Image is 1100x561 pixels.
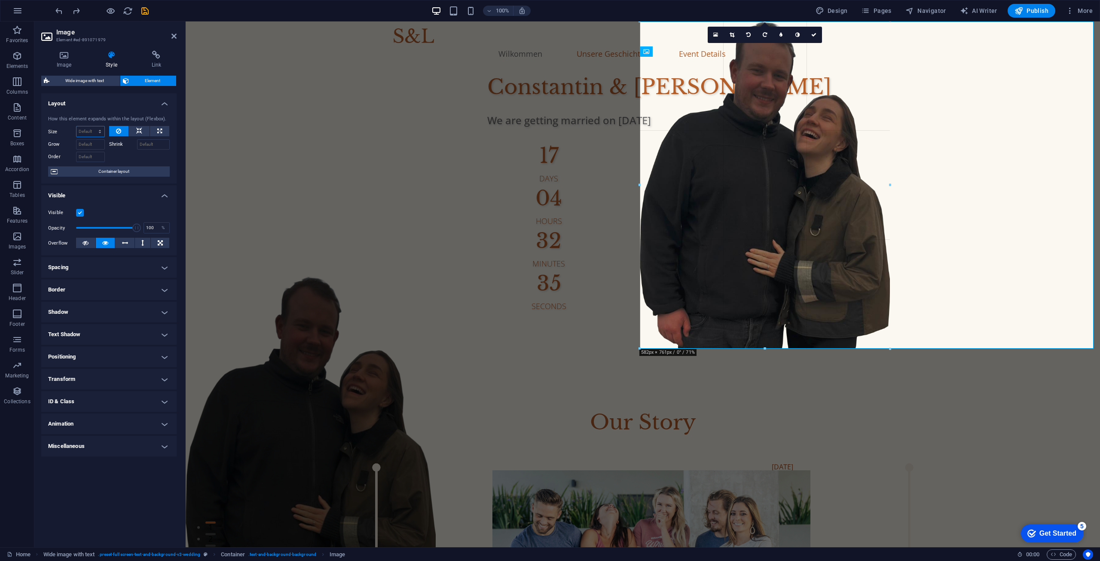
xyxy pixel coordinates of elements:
button: Usercentrics [1083,549,1093,560]
span: Click to select. Double-click to edit [221,549,245,560]
span: Click to select. Double-click to edit [330,549,345,560]
button: save [140,6,150,16]
i: Redo: Change image (Ctrl+Y, ⌘+Y) [71,6,81,16]
h4: Positioning [41,346,177,367]
span: Container layout [60,166,167,177]
a: Confirm ( Ctrl ⏎ ) [806,27,822,43]
i: Save (Ctrl+S) [140,6,150,16]
h4: Shadow [41,302,177,322]
a: Greyscale [789,27,806,43]
p: Favorites [6,37,28,44]
div: % [157,223,169,233]
h4: Text Shadow [41,324,177,345]
p: Content [8,114,27,121]
button: More [1062,4,1096,18]
h6: 100% [496,6,510,16]
button: 100% [483,6,513,16]
span: Wide image with text [52,76,117,86]
p: Forms [9,346,25,353]
input: Default [137,139,170,150]
label: Order [48,152,76,162]
a: Select files from the file manager, stock photos, or upload file(s) [708,27,724,43]
h4: Miscellaneous [41,436,177,457]
h4: Animation [41,414,177,434]
p: Collections [4,398,30,405]
a: Crop mode [724,27,740,43]
p: Footer [9,321,25,328]
button: 3 [20,523,30,525]
h4: Visible [41,185,177,201]
p: Columns [6,89,28,95]
p: Images [9,243,26,250]
p: Slider [11,269,24,276]
h4: Layout [41,93,177,109]
nav: breadcrumb [43,549,345,560]
button: 1 [20,500,30,502]
button: Publish [1008,4,1055,18]
div: How this element expands within the layout (Flexbox). [48,116,170,123]
span: Design [816,6,848,15]
h4: Style [90,51,136,69]
a: Blur [773,27,789,43]
div: Get Started 5 items remaining, 0% complete [7,4,70,22]
input: Default [76,152,105,162]
p: Marketing [5,372,29,379]
button: redo [71,6,81,16]
label: Opacity [48,226,76,230]
p: Tables [9,192,25,199]
button: Click here to leave preview mode and continue editing [105,6,116,16]
h4: Border [41,279,177,300]
span: Element [131,76,174,86]
label: Shrink [109,139,137,150]
div: 5 [64,2,72,10]
h3: Element #ed-891071979 [56,36,159,44]
a: Rotate right 90° [757,27,773,43]
span: More [1066,6,1093,15]
h4: Transform [41,369,177,389]
span: Navigator [905,6,946,15]
label: Size [48,129,76,134]
button: undo [54,6,64,16]
h4: ID & Class [41,391,177,412]
div: Get Started [25,9,62,17]
a: Click to cancel selection. Double-click to open Pages [7,549,31,560]
label: Visible [48,208,76,218]
p: Boxes [10,140,24,147]
button: AI Writer [956,4,1001,18]
span: 00 00 [1026,549,1039,560]
i: This element is a customizable preset [204,552,208,557]
span: Wide image with text [43,549,95,560]
h4: Link [136,51,177,69]
p: Header [9,295,26,302]
button: Element [120,76,176,86]
span: AI Writer [960,6,997,15]
button: 2 [20,512,30,514]
h6: Session time [1017,549,1040,560]
p: Elements [6,63,28,70]
input: Default [76,139,105,150]
span: Pages [861,6,891,15]
i: On resize automatically adjust zoom level to fit chosen device. [518,7,526,15]
label: Overflow [48,238,76,248]
div: 582px × 761px / 0° / 71% [639,349,697,356]
i: Reload page [123,6,133,16]
div: Design (Ctrl+Alt+Y) [812,4,851,18]
span: Code [1051,549,1072,560]
button: Navigator [902,4,950,18]
h4: Image [41,51,90,69]
span: . text-and-background-background [248,549,316,560]
button: Container layout [48,166,170,177]
button: Wide image with text [41,76,120,86]
span: . preset-fullscreen-text-and-background-v3-wedding [98,549,200,560]
a: Rotate left 90° [740,27,757,43]
label: Grow [48,139,76,150]
p: Accordion [5,166,29,173]
p: Features [7,218,27,224]
span: Publish [1014,6,1048,15]
button: Pages [858,4,895,18]
button: Design [812,4,851,18]
i: Undo: Change width (Ctrl+Z) [54,6,64,16]
button: reload [122,6,133,16]
span: : [1032,551,1033,558]
h2: Image [56,28,177,36]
